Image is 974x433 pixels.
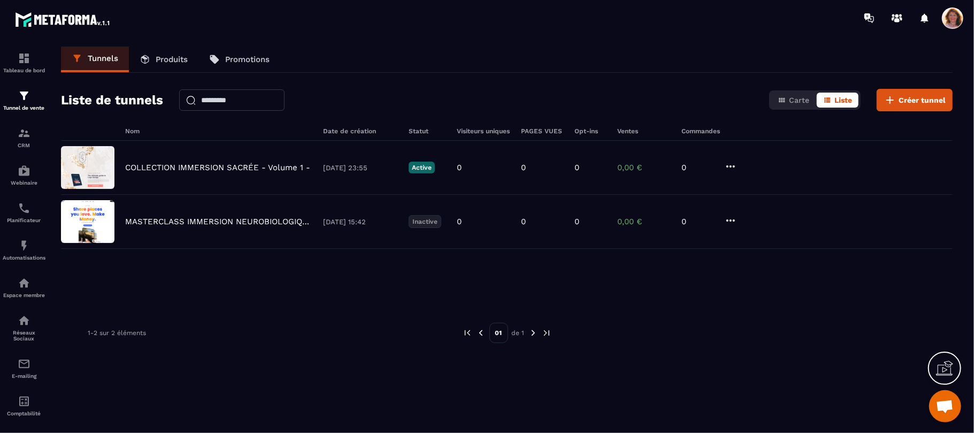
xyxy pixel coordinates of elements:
img: image [61,200,114,243]
p: Tableau de bord [3,67,45,73]
p: 0 [457,163,462,172]
h6: Ventes [617,127,671,135]
p: 0 [574,217,579,226]
a: Promotions [198,47,280,72]
p: Active [409,162,435,173]
a: Ouvrir le chat [929,390,961,422]
a: automationsautomationsEspace membre [3,269,45,306]
p: [DATE] 23:55 [323,164,398,172]
img: logo [15,10,111,29]
p: 0 [457,217,462,226]
p: MASTERCLASS IMMERSION NEUROBIOLOGIQUE [125,217,312,226]
img: next [542,328,551,338]
span: Carte [789,96,809,104]
span: Liste [834,96,852,104]
span: Créer tunnel [899,95,946,105]
p: Produits [156,55,188,64]
p: E-mailing [3,373,45,379]
p: 0 [521,163,526,172]
img: image [61,146,114,189]
p: 1-2 sur 2 éléments [88,329,146,337]
a: automationsautomationsWebinaire [3,156,45,194]
img: accountant [18,395,30,408]
button: Liste [817,93,858,108]
img: email [18,358,30,370]
h6: Statut [409,127,446,135]
img: formation [18,52,30,65]
h6: Commandes [681,127,720,135]
img: automations [18,164,30,177]
p: 0 [521,217,526,226]
img: scheduler [18,202,30,215]
a: Produits [129,47,198,72]
img: formation [18,127,30,140]
p: Promotions [225,55,270,64]
a: Tunnels [61,47,129,72]
h6: PAGES VUES [521,127,564,135]
img: prev [463,328,472,338]
p: [DATE] 15:42 [323,218,398,226]
p: Comptabilité [3,411,45,416]
a: social-networksocial-networkRéseaux Sociaux [3,306,45,350]
a: accountantaccountantComptabilité [3,387,45,424]
h6: Opt-ins [574,127,607,135]
h6: Visiteurs uniques [457,127,510,135]
a: schedulerschedulerPlanificateur [3,194,45,231]
h2: Liste de tunnels [61,89,163,111]
img: prev [476,328,486,338]
p: 0,00 € [617,217,671,226]
img: automations [18,239,30,252]
h6: Nom [125,127,312,135]
p: COLLECTION IMMERSION SACRÉE - Volume 1 - [125,163,310,172]
p: 0 [681,217,714,226]
a: formationformationTunnel de vente [3,81,45,119]
p: Réseaux Sociaux [3,330,45,341]
p: de 1 [512,329,525,337]
p: Espace membre [3,292,45,298]
p: 01 [489,323,508,343]
img: next [528,328,538,338]
p: Inactive [409,215,441,228]
p: Tunnels [88,54,118,63]
p: Automatisations [3,255,45,261]
p: Tunnel de vente [3,105,45,111]
p: Webinaire [3,180,45,186]
p: 0 [574,163,579,172]
img: automations [18,277,30,290]
p: CRM [3,142,45,148]
button: Créer tunnel [877,89,953,111]
p: 0 [681,163,714,172]
a: formationformationTableau de bord [3,44,45,81]
a: emailemailE-mailing [3,350,45,387]
a: formationformationCRM [3,119,45,156]
a: automationsautomationsAutomatisations [3,231,45,269]
img: social-network [18,314,30,327]
p: 0,00 € [617,163,671,172]
button: Carte [771,93,816,108]
p: Planificateur [3,217,45,223]
img: formation [18,89,30,102]
h6: Date de création [323,127,398,135]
